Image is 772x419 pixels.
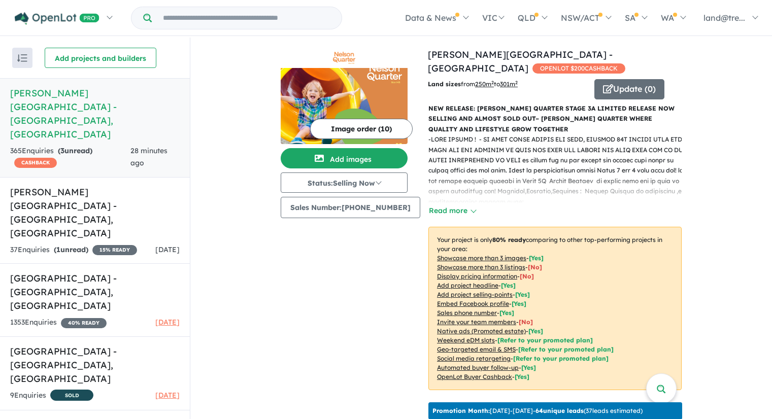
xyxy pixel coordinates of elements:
span: [ Yes ] [499,309,514,317]
img: Openlot PRO Logo White [15,12,99,25]
button: Image order (10) [310,119,413,139]
span: [Yes] [528,327,543,335]
b: 80 % ready [492,236,526,243]
span: [ Yes ] [529,254,544,262]
h5: [GEOGRAPHIC_DATA] - [GEOGRAPHIC_DATA] , [GEOGRAPHIC_DATA] [10,271,180,312]
img: Nelson Quarter Estate - Box Hill [281,68,408,144]
span: [DATE] [155,391,180,400]
b: Promotion Month: [432,407,490,414]
u: Embed Facebook profile [437,300,509,307]
span: [ No ] [528,263,542,271]
u: Social media retargeting [437,355,511,362]
input: Try estate name, suburb, builder or developer [154,7,340,29]
p: from [428,79,587,89]
span: [ Yes ] [512,300,526,307]
u: Add project headline [437,282,498,289]
span: land@tre... [703,13,745,23]
u: Display pricing information [437,272,517,280]
button: Read more [428,205,476,217]
span: [Yes] [521,364,536,371]
span: [DATE] [155,245,180,254]
u: Showcase more than 3 listings [437,263,525,271]
p: [DATE] - [DATE] - ( 37 leads estimated) [432,406,643,415]
span: [Yes] [515,373,529,380]
button: Sales Number:[PHONE_NUMBER] [281,197,420,218]
span: 28 minutes ago [130,146,167,167]
span: [Refer to your promoted plan] [513,355,609,362]
a: [PERSON_NAME][GEOGRAPHIC_DATA] - [GEOGRAPHIC_DATA] [428,49,613,74]
u: 301 m [500,80,518,88]
a: Nelson Quarter Estate - Box Hill LogoNelson Quarter Estate - Box Hill [281,48,408,144]
u: Native ads (Promoted estate) [437,327,526,335]
b: 64 unique leads [535,407,584,414]
span: [Refer to your promoted plan] [497,336,593,344]
u: Showcase more than 3 images [437,254,526,262]
u: OpenLot Buyer Cashback [437,373,512,380]
span: 1 [56,245,60,254]
u: Add project selling-points [437,291,513,298]
strong: ( unread) [58,146,92,155]
u: 250 m [475,80,494,88]
span: [Refer to your promoted plan] [518,345,614,353]
span: SOLD [50,390,93,401]
h5: [PERSON_NAME][GEOGRAPHIC_DATA] - [GEOGRAPHIC_DATA] , [GEOGRAPHIC_DATA] [10,86,180,141]
h5: [GEOGRAPHIC_DATA] - [GEOGRAPHIC_DATA] , [GEOGRAPHIC_DATA] [10,344,180,386]
p: NEW RELEASE: [PERSON_NAME] QUARTER STAGE 3A LIMITED RELEASE NOW SELLING AND ALMOST SOLD OUT– [PER... [428,103,682,134]
span: CASHBACK [14,158,57,168]
b: Land sizes [428,80,461,88]
img: Nelson Quarter Estate - Box Hill Logo [285,52,404,64]
h5: [PERSON_NAME] [GEOGRAPHIC_DATA] - [GEOGRAPHIC_DATA] , [GEOGRAPHIC_DATA] [10,185,180,240]
p: - LORE IPSUMD ! - SI AMET CONSE ADIPIS ELI SEDD, EIUSMOD 84T INCIDI UTLA ETD MAGN ALI ENI ADMINIM... [428,134,690,310]
span: 40 % READY [61,318,107,328]
u: Weekend eDM slots [437,336,495,344]
div: 365 Enquir ies [10,145,130,169]
span: OPENLOT $ 200 CASHBACK [532,63,625,74]
u: Invite your team members [437,318,516,326]
u: Automated buyer follow-up [437,364,519,371]
strong: ( unread) [54,245,88,254]
sup: 2 [491,80,494,85]
span: [ Yes ] [501,282,516,289]
u: Sales phone number [437,309,497,317]
span: to [494,80,518,88]
sup: 2 [515,80,518,85]
button: Status:Selling Now [281,172,408,193]
div: 37 Enquir ies [10,244,137,256]
span: [ No ] [520,272,534,280]
span: [DATE] [155,318,180,327]
u: Geo-targeted email & SMS [437,345,516,353]
span: [ Yes ] [515,291,530,298]
span: 3 [60,146,64,155]
button: Update (0) [594,79,664,99]
button: Add images [281,148,408,168]
p: Your project is only comparing to other top-performing projects in your area: - - - - - - - - - -... [428,227,682,390]
img: sort.svg [17,54,27,62]
span: 15 % READY [92,245,137,255]
div: 1353 Enquir ies [10,317,107,329]
button: Add projects and builders [45,48,156,68]
div: 9 Enquir ies [10,390,93,402]
span: [ No ] [519,318,533,326]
